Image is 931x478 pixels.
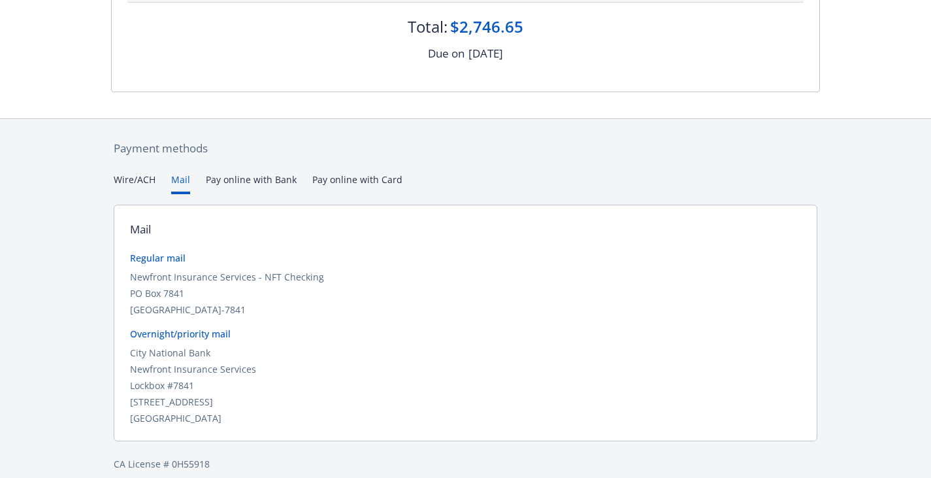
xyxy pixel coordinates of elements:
[428,45,465,62] div: Due on
[130,221,151,238] div: Mail
[114,173,155,194] button: Wire/ACH
[130,379,801,392] div: Lockbox #7841
[130,411,801,425] div: [GEOGRAPHIC_DATA]
[130,303,801,316] div: [GEOGRAPHIC_DATA]-7841
[450,16,523,38] div: $2,746.65
[130,270,801,284] div: Newfront Insurance Services - NFT Checking
[114,140,817,157] div: Payment methods
[206,173,297,194] button: Pay online with Bank
[171,173,190,194] button: Mail
[130,395,801,409] div: [STREET_ADDRESS]
[130,286,801,300] div: PO Box 7841
[130,327,801,341] div: Overnight/priority mail
[130,346,801,360] div: City National Bank
[468,45,503,62] div: [DATE]
[114,457,817,471] div: CA License # 0H55918
[130,251,801,265] div: Regular mail
[408,16,448,38] div: Total:
[312,173,402,194] button: Pay online with Card
[130,362,801,376] div: Newfront Insurance Services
